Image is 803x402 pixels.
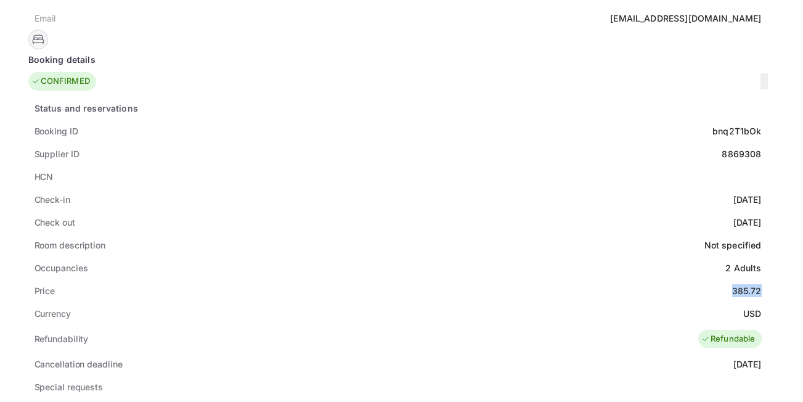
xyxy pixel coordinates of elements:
[31,75,90,88] div: CONFIRMED
[722,147,761,160] div: 8869308
[35,358,123,371] div: Cancellation deadline
[28,53,768,66] div: Booking details
[35,125,78,137] div: Booking ID
[733,193,762,206] div: [DATE]
[35,102,138,115] div: Status and reservations
[733,358,762,371] div: [DATE]
[704,239,762,252] div: Not specified
[733,216,762,229] div: [DATE]
[35,332,89,345] div: Refundability
[35,12,56,25] div: Email
[712,125,761,137] div: bnq2T1bOk
[35,216,75,229] div: Check out
[35,239,105,252] div: Room description
[35,284,55,297] div: Price
[35,170,54,183] div: HCN
[725,261,761,274] div: 2 Adults
[35,380,103,393] div: Special requests
[743,307,761,320] div: USD
[610,12,761,25] div: [EMAIL_ADDRESS][DOMAIN_NAME]
[35,261,88,274] div: Occupancies
[732,284,762,297] div: 385.72
[35,307,71,320] div: Currency
[35,193,70,206] div: Check-in
[35,147,79,160] div: Supplier ID
[701,333,756,345] div: Refundable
